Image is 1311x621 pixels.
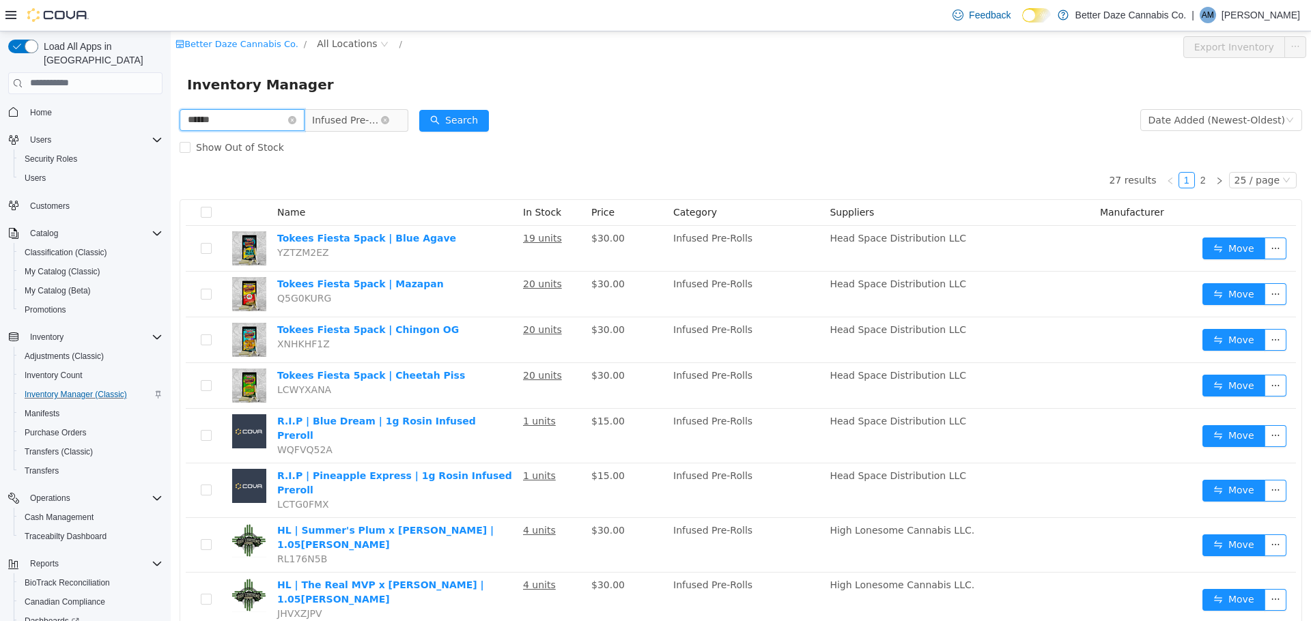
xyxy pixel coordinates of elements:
[107,201,285,212] a: Tokees Fiesta 5pack | Blue Agave
[421,439,454,450] span: $15.00
[1222,7,1300,23] p: [PERSON_NAME]
[107,439,341,464] a: R.I.P | Pineapple Express | 1g Rosin Infused Preroll
[421,338,454,349] span: $30.00
[14,347,168,366] button: Adjustments (Classic)
[107,247,273,258] a: Tokees Fiesta 5pack | Mazapan
[14,461,168,480] button: Transfers
[19,244,113,261] a: Classification (Classic)
[5,8,128,18] a: icon: shopBetter Daze Cannabis Co.
[19,594,111,610] a: Canadian Compliance
[107,548,313,573] a: HL | The Real MVP x [PERSON_NAME] | 1.05[PERSON_NAME]
[497,377,653,432] td: Infused Pre-Rolls
[991,141,1008,157] li: Previous Page
[25,531,107,542] span: Traceabilty Dashboard
[107,577,152,588] span: JHVXZJPV
[497,286,653,332] td: Infused Pre-Rolls
[1032,448,1095,470] button: icon: swapMove
[14,442,168,461] button: Transfers (Classic)
[659,493,804,504] span: High Lonesome Cannabis LLC.
[1094,343,1116,365] button: icon: ellipsis
[1009,141,1024,156] a: 1
[1075,7,1187,23] p: Better Daze Cannabis Co.
[497,240,653,286] td: Infused Pre-Rolls
[19,302,72,318] a: Promotions
[19,509,99,525] a: Cash Management
[14,366,168,385] button: Inventory Count
[1094,558,1116,579] button: icon: ellipsis
[14,527,168,546] button: Traceabilty Dashboard
[14,281,168,300] button: My Catalog (Beta)
[25,304,66,315] span: Promotions
[996,145,1004,154] i: icon: left
[659,201,795,212] span: Head Space Distribution LLC
[659,247,795,258] span: Head Space Distribution LLC
[25,555,163,572] span: Reports
[19,151,163,167] span: Security Roles
[1112,145,1120,154] i: icon: down
[107,353,160,364] span: LCWYXANA
[107,261,160,272] span: Q5G0KURG
[61,437,96,472] img: R.I.P | Pineapple Express | 1g Rosin Infused Preroll placeholder
[25,247,107,258] span: Classification (Classic)
[25,490,76,506] button: Operations
[61,200,96,234] img: Tokees Fiesta 5pack | Blue Agave hero shot
[1094,503,1116,525] button: icon: ellipsis
[19,170,163,186] span: Users
[1202,7,1214,23] span: AM
[25,427,87,438] span: Purchase Orders
[352,493,385,504] u: 4 units
[14,573,168,592] button: BioTrack Reconciliation
[14,169,168,188] button: Users
[19,424,92,441] a: Purchase Orders
[107,175,135,186] span: Name
[421,493,454,504] span: $30.00
[25,446,93,457] span: Transfers (Classic)
[659,293,795,304] span: Head Space Distribution LLC
[19,151,83,167] a: Security Roles
[19,386,163,403] span: Inventory Manager (Classic)
[146,5,206,20] span: All Locations
[61,547,96,581] img: HL | The Real MVP x Gasper | 1.05g Hashito hero shot
[25,132,57,148] button: Users
[421,201,454,212] span: $30.00
[352,338,391,349] u: 20 units
[3,224,168,243] button: Catalog
[25,104,163,121] span: Home
[61,246,96,280] img: Tokees Fiesta 5pack | Mazapan hero shot
[1094,206,1116,228] button: icon: ellipsis
[352,247,391,258] u: 20 units
[1200,7,1216,23] div: Andy Moreno
[19,509,163,525] span: Cash Management
[3,130,168,149] button: Users
[497,487,653,541] td: Infused Pre-Rolls
[947,1,1016,29] a: Feedback
[1094,448,1116,470] button: icon: ellipsis
[107,467,158,478] span: LCTG0FMX
[978,78,1114,99] div: Date Added (Newest-Oldest)
[659,175,703,186] span: Suppliers
[352,384,385,395] u: 1 units
[1032,343,1095,365] button: icon: swapMove
[1094,252,1116,274] button: icon: ellipsis
[30,493,70,504] span: Operations
[421,293,454,304] span: $30.00
[19,263,163,280] span: My Catalog (Classic)
[497,541,653,596] td: Infused Pre-Rolls
[25,132,163,148] span: Users
[19,263,106,280] a: My Catalog (Classic)
[25,197,163,214] span: Customers
[14,385,168,404] button: Inventory Manager (Classic)
[19,283,163,299] span: My Catalog (Beta)
[1045,145,1053,154] i: icon: right
[3,102,168,122] button: Home
[25,329,163,345] span: Inventory
[938,141,985,157] li: 27 results
[20,111,119,121] span: Show Out of Stock
[25,104,57,121] a: Home
[117,85,126,93] i: icon: close-circle
[3,489,168,508] button: Operations
[19,528,112,545] a: Traceabilty Dashboard
[352,548,385,559] u: 4 units
[19,405,163,422] span: Manifests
